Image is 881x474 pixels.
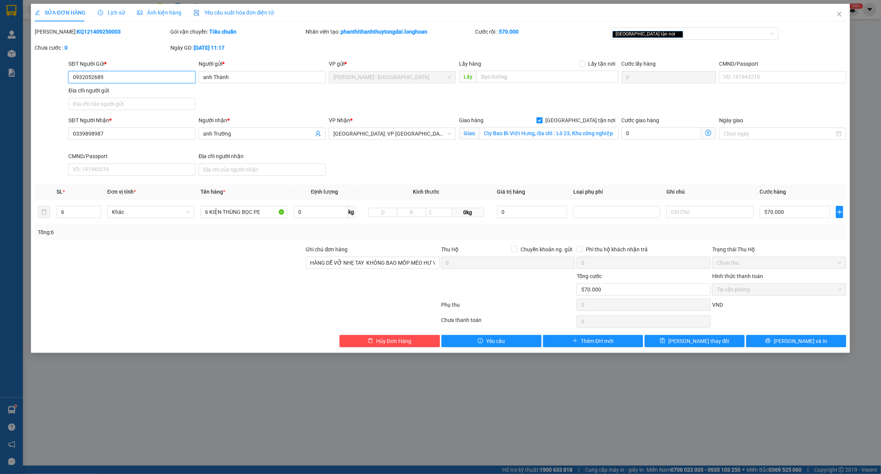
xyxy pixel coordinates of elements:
[719,117,743,123] label: Ngày giao
[622,71,716,83] input: Cước lấy hàng
[426,208,452,217] input: C
[486,337,505,345] span: Yêu cầu
[666,206,753,218] input: Ghi Chú
[112,206,190,218] span: Khác
[57,189,63,195] span: SL
[719,60,846,68] div: CMND/Passport
[760,189,786,195] span: Cước hàng
[315,131,321,137] span: user-add
[200,189,225,195] span: Tên hàng
[137,10,181,16] span: Ảnh kiện hàng
[712,302,723,308] span: VND
[712,245,846,254] div: Trạng thái Thu Hộ
[577,273,602,279] span: Tổng cước
[311,189,338,195] span: Định lượng
[3,26,58,39] span: [PHONE_NUMBER]
[459,117,483,123] span: Giao hàng
[194,45,225,51] b: [DATE] 11:17
[717,284,842,295] span: Tại văn phòng
[459,71,477,83] span: Lấy
[459,61,481,67] span: Lấy hàng
[107,189,136,195] span: Đơn vị tính
[38,228,340,236] div: Tổng: 6
[477,71,619,83] input: Dọc đường
[712,273,763,279] label: Hình thức thanh toán
[339,335,440,347] button: deleteHủy Đơn Hàng
[368,338,373,344] span: delete
[51,3,151,14] strong: PHIẾU DÁN LÊN HÀNG
[199,116,326,125] div: Người nhận
[209,29,236,35] b: Tiêu chuẩn
[306,246,348,252] label: Ghi chú đơn hàng
[774,337,827,345] span: [PERSON_NAME] và In
[497,189,525,195] span: Giá trị hàng
[194,10,274,16] span: Yêu cầu xuất hóa đơn điện tử
[570,184,663,199] th: Loại phụ phí
[441,335,542,347] button: exclamation-circleYêu cầu
[306,28,474,36] div: Nhân viên tạo:
[836,206,843,218] button: plus
[48,15,154,23] span: Ngày in phiếu: 11:40 ngày
[397,208,426,217] input: R
[68,98,196,110] input: Địa chỉ của người gửi
[35,10,40,15] span: edit
[724,129,835,138] input: Ngày giao
[836,11,842,17] span: close
[66,26,140,40] span: CÔNG TY TNHH CHUYỂN PHÁT NHANH BẢO AN
[660,338,665,344] span: save
[517,245,575,254] span: Chuyển khoản ng. gửi
[35,10,86,16] span: SỬA ĐƠN HÀNG
[329,117,350,123] span: VP Nhận
[35,44,169,52] div: Chưa cước :
[479,127,619,139] input: Giao tận nơi
[199,163,326,176] input: Địa chỉ của người nhận
[194,10,200,16] img: icon
[68,152,196,160] div: CMND/Passport
[348,206,356,218] span: kg
[622,61,656,67] label: Cước lấy hàng
[68,60,196,68] div: SĐT Người Gửi
[329,60,456,68] div: VP gửi
[581,337,613,345] span: Thêm ĐH mới
[68,86,196,95] div: Địa chỉ người gửi
[333,71,451,83] span: Hồ Chí Minh : Kho Quận 12
[668,337,729,345] span: [PERSON_NAME] thay đổi
[441,316,576,329] div: Chưa thanh toán
[829,4,850,25] button: Close
[478,338,483,344] span: exclamation-circle
[613,31,683,38] span: [GEOGRAPHIC_DATA] tận nơi
[98,10,125,16] span: Lịch sử
[572,338,578,344] span: plus
[68,116,196,125] div: SĐT Người Nhận
[65,45,68,51] b: 0
[585,60,619,68] span: Lấy tận nơi
[369,208,398,217] input: D
[199,60,326,68] div: Người gửi
[77,29,121,35] b: KQ121409250003
[543,116,619,125] span: [GEOGRAPHIC_DATA] tận nơi
[663,184,757,199] th: Ghi chú
[499,29,519,35] b: 570.000
[676,32,680,36] span: close
[441,246,459,252] span: Thu Hộ
[341,29,428,35] b: phanthithanhthuytongdai.longhoan
[543,335,643,347] button: plusThêm ĐH mới
[333,128,451,139] span: Quảng Ngãi: VP Trường Chinh
[413,189,440,195] span: Kích thước
[200,206,288,218] input: VD: Bàn, Ghế
[306,257,440,269] input: Ghi chú đơn hàng
[705,130,711,136] span: dollar-circle
[98,10,103,15] span: clock-circle
[35,28,169,36] div: [PERSON_NAME]:
[746,335,846,347] button: printer[PERSON_NAME] và In
[622,127,702,139] input: Cước giao hàng
[645,335,745,347] button: save[PERSON_NAME] thay đổi
[765,338,771,344] span: printer
[622,117,660,123] label: Cước giao hàng
[170,44,304,52] div: Ngày GD:
[376,337,411,345] span: Hủy Đơn Hàng
[441,301,576,314] div: Phụ thu
[3,46,116,57] span: Mã đơn: KQ121209250024
[459,127,479,139] span: Giao
[21,26,40,32] strong: CSKH:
